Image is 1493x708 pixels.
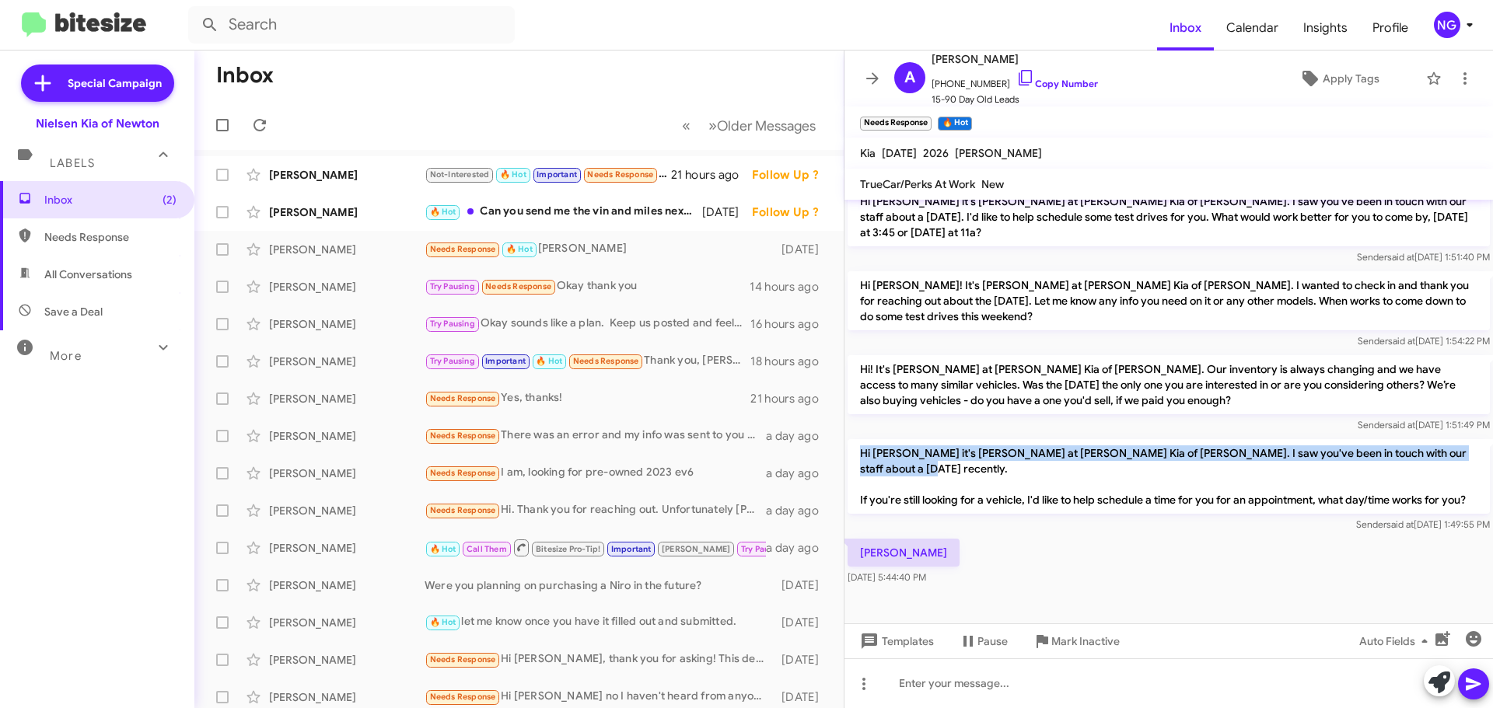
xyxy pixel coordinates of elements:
span: Save a Deal [44,304,103,319]
span: Try Pausing [430,281,475,291]
span: Needs Response [430,244,496,254]
p: [PERSON_NAME] [848,539,960,567]
span: Needs Response [573,356,639,366]
div: 16 hours ago [750,316,831,332]
button: Templates [844,627,946,655]
div: a day ago [766,466,831,481]
span: (2) [163,192,177,208]
div: [DATE] [774,577,831,593]
span: [PERSON_NAME] [955,146,1042,160]
div: Hi [PERSON_NAME], thank you for asking! This deal is not appealing to me, so I'm sorry [425,650,774,668]
a: Calendar [1214,5,1291,51]
div: [PERSON_NAME] [269,279,425,295]
small: Needs Response [860,117,932,131]
span: Profile [1360,5,1421,51]
a: Inbox [1157,5,1214,51]
span: Auto Fields [1359,627,1434,655]
div: Hi. Thank you for reaching out. Unfortunately [PERSON_NAME] is inconvenient for me. [425,501,766,519]
button: Auto Fields [1347,627,1446,655]
div: [DATE] [702,204,752,220]
div: [PERSON_NAME] [269,242,425,257]
span: Needs Response [430,393,496,403]
span: » [708,116,717,135]
div: [PERSON_NAME] [269,466,425,481]
span: 🔥 Hot [430,544,456,554]
p: Hi [PERSON_NAME]! It's [PERSON_NAME] at [PERSON_NAME] Kia of [PERSON_NAME]. I wanted to check in ... [848,271,1490,330]
div: a day ago [766,428,831,444]
span: Needs Response [430,654,496,664]
div: 21 hours ago [671,167,752,183]
div: Thank you, [PERSON_NAME]! [425,352,750,370]
div: [PERSON_NAME] [269,391,425,406]
span: Try Pausing [430,319,475,329]
div: There was an error and my info was sent to you by mistake I'm over two hours away [425,427,766,445]
span: Needs Response [430,431,496,441]
span: Call Them [467,544,507,554]
div: [PERSON_NAME] [269,167,425,183]
span: 🔥 Hot [506,244,533,254]
span: Needs Response [44,229,177,245]
div: [PERSON_NAME] [269,316,425,332]
span: Sender [DATE] 1:51:49 PM [1358,419,1490,431]
div: [PERSON_NAME] [269,540,425,556]
span: [PHONE_NUMBER] [932,68,1098,92]
div: Okay sounds like a plan. Keep us posted and feel free to reach out with any questions. [425,315,750,333]
span: More [50,349,82,363]
div: Okay thank you [425,277,750,295]
span: Inbox [44,192,177,208]
span: « [682,116,691,135]
div: NG [1434,12,1460,38]
span: said at [1386,518,1414,530]
span: Older Messages [717,117,816,134]
a: Insights [1291,5,1360,51]
span: 🔥 Hot [500,169,526,180]
h1: Inbox [216,63,274,88]
div: [PERSON_NAME] [269,503,425,518]
div: [PERSON_NAME] [269,428,425,444]
span: Apply Tags [1323,65,1379,92]
nav: Page navigation example [673,110,825,141]
p: Hi [PERSON_NAME] it's [PERSON_NAME] at [PERSON_NAME] Kia of [PERSON_NAME]. I saw you've been in t... [848,187,1490,246]
span: said at [1388,335,1415,347]
span: [PERSON_NAME] [932,50,1098,68]
div: [PERSON_NAME] [269,204,425,220]
span: Needs Response [485,281,551,291]
span: Special Campaign [68,75,162,91]
span: 2026 [923,146,949,160]
div: Nielsen Kia of Newton [36,116,159,131]
span: TrueCar/Perks At Work [860,177,975,191]
span: Sender [DATE] 1:54:22 PM [1358,335,1490,347]
div: [PERSON_NAME] [269,689,425,705]
div: [PERSON_NAME] [269,652,425,668]
button: Next [699,110,825,141]
small: 🔥 Hot [938,117,971,131]
span: 🔥 Hot [536,356,562,366]
span: said at [1388,419,1415,431]
span: New [981,177,1004,191]
button: Apply Tags [1259,65,1418,92]
div: Follow Up ? [752,167,831,183]
div: [PERSON_NAME] [425,240,774,258]
span: Sender [DATE] 1:51:40 PM [1357,251,1490,263]
span: Labels [50,156,95,170]
span: Kia [860,146,876,160]
div: Follow Up ? [752,204,831,220]
span: 🔥 Hot [430,207,456,217]
span: Important [485,356,526,366]
div: 18 hours ago [750,354,831,369]
div: a day ago [766,540,831,556]
span: Mark Inactive [1051,627,1120,655]
p: Hi! It's [PERSON_NAME] at [PERSON_NAME] Kia of [PERSON_NAME]. Our inventory is always changing an... [848,355,1490,414]
span: Try Pausing [741,544,786,554]
span: Not-Interested [430,169,490,180]
div: [DATE] [774,689,831,705]
span: 🔥 Hot [430,617,456,627]
div: [PERSON_NAME] [269,354,425,369]
div: Yes, thanks! [425,389,750,407]
div: [DATE] [774,615,831,630]
span: said at [1387,251,1414,263]
span: Pause [977,627,1008,655]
